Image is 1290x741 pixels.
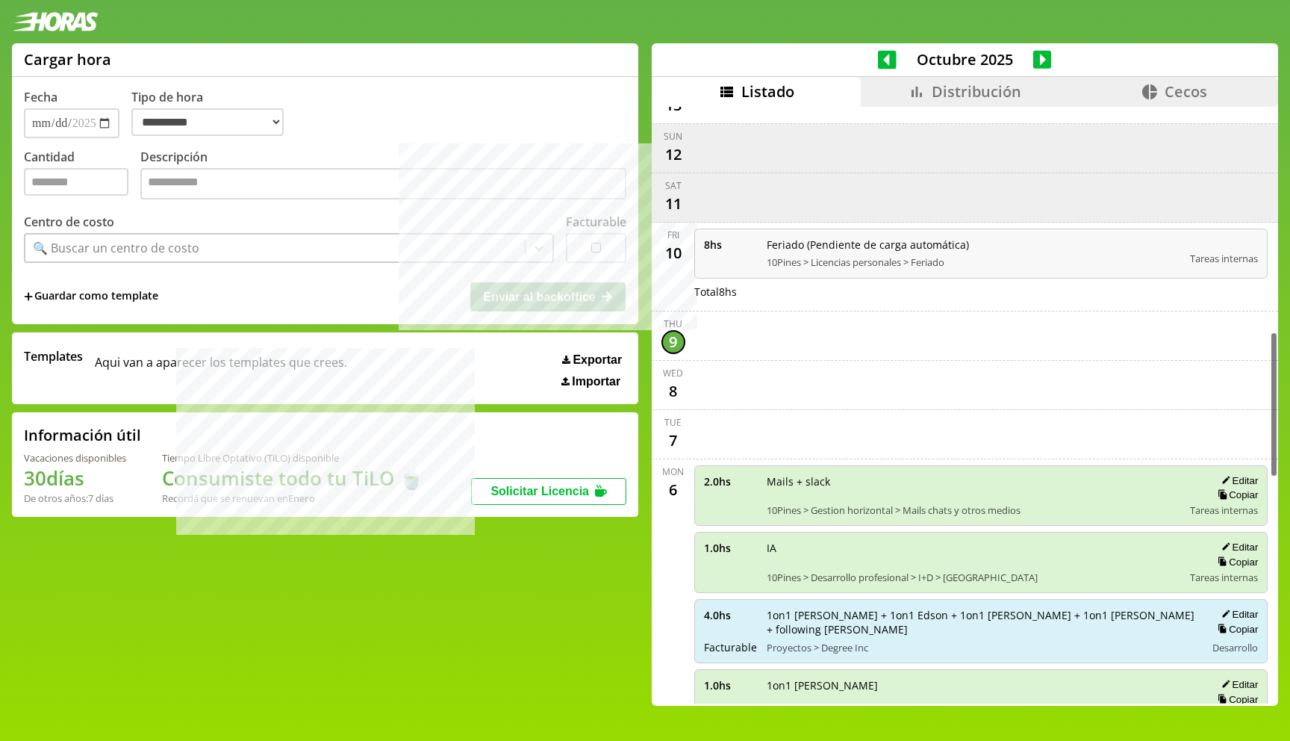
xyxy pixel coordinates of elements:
div: 6 [661,478,685,502]
span: 8 hs [704,238,756,252]
span: IA [767,541,1180,555]
button: Copiar [1213,489,1258,501]
span: 1on1 [PERSON_NAME] [767,678,1180,692]
button: Exportar [558,353,626,368]
label: Fecha [24,89,57,105]
button: Editar [1217,678,1258,691]
span: Aqui van a aparecer los templates que crees. [95,348,347,388]
label: Cantidad [24,149,140,203]
span: 4.0 hs [704,608,756,622]
span: 10Pines > Licencias personales > Feriado [767,255,1180,269]
div: 10 [661,241,685,265]
button: Editar [1217,608,1258,621]
b: Enero [288,492,315,505]
button: Copiar [1213,556,1258,568]
span: Templates [24,348,83,365]
select: Tipo de hora [131,108,284,136]
span: Proyectos > Degree Inc [767,641,1196,654]
span: Listado [741,81,794,102]
input: Cantidad [24,168,128,196]
div: Mon [662,465,684,478]
h1: 30 días [24,465,126,492]
span: Mails + slack [767,474,1180,489]
h1: Consumiste todo tu TiLO 🍵 [162,465,423,492]
label: Facturable [566,214,626,230]
span: Cecos [1165,81,1207,102]
span: Tareas internas [1190,503,1258,517]
img: logotipo [12,12,99,31]
div: De otros años: 7 días [24,492,126,505]
button: Solicitar Licencia [471,478,626,505]
label: Descripción [140,149,626,203]
h1: Cargar hora [24,49,111,69]
span: Solicitar Licencia [490,485,589,497]
span: Desarrollo [1212,641,1258,654]
div: Vacaciones disponibles [24,451,126,465]
span: Tareas internas [1190,252,1258,265]
span: + [24,288,33,305]
label: Centro de costo [24,214,114,230]
button: Editar [1217,474,1258,487]
span: Distribución [932,81,1021,102]
span: 10Pines > Desarrollo profesional > I+D > [GEOGRAPHIC_DATA] [767,571,1180,584]
div: 🔍 Buscar un centro de costo [33,240,199,256]
div: Wed [663,367,683,379]
button: Copiar [1213,623,1258,636]
div: Tue [664,416,682,429]
div: Recordá que se renuevan en [162,492,423,505]
span: 1on1 [PERSON_NAME] + 1on1 Edson + 1on1 [PERSON_NAME] + 1on1 [PERSON_NAME] + following [PERSON_NAME] [767,608,1196,636]
div: Total 8 hs [694,285,1268,299]
div: 7 [661,429,685,453]
div: 12 [661,143,685,167]
span: 1.0 hs [704,541,756,555]
span: 1.0 hs [704,678,756,692]
h2: Información útil [24,425,141,445]
div: Thu [664,317,682,330]
div: scrollable content [652,107,1278,704]
div: Sat [665,179,682,192]
span: 10Pines > Gestion horizontal > Mails chats y otros medios [767,503,1180,517]
span: Importar [572,375,620,388]
button: Editar [1217,541,1258,554]
div: 11 [661,192,685,216]
span: Tareas internas [1190,571,1258,584]
span: Feriado (Pendiente de carga automática) [767,238,1180,252]
div: 8 [661,379,685,403]
span: 2.0 hs [704,474,756,489]
div: Fri [667,229,679,241]
div: Sun [664,130,682,143]
button: Copiar [1213,693,1258,706]
textarea: Descripción [140,168,626,199]
span: +Guardar como template [24,288,158,305]
label: Tipo de hora [131,89,296,138]
div: 9 [661,330,685,354]
span: Facturable [704,640,756,654]
div: Tiempo Libre Optativo (TiLO) disponible [162,451,423,465]
span: Octubre 2025 [897,49,1033,69]
span: Exportar [573,353,622,367]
